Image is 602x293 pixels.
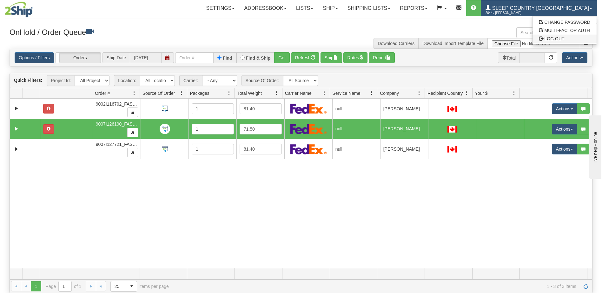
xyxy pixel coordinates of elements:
[562,52,587,63] button: Actions
[12,105,20,113] a: Expand
[552,124,577,134] button: Actions
[291,0,318,16] a: Lists
[414,88,425,98] a: Company filter column settings
[175,52,213,63] input: Order #
[5,22,597,27] div: Support: 1 - 855 - 55 - 2SHIP
[395,0,432,16] a: Reports
[201,0,239,16] a: Settings
[31,281,41,291] span: Page 1
[127,281,137,291] span: select
[587,114,601,179] iframe: chat widget
[447,146,457,153] img: CA
[274,52,290,63] button: Go!
[12,125,20,133] a: Expand
[369,52,395,63] button: Report
[290,144,327,154] img: FedEx Express®
[10,73,592,88] div: grid toolbar
[59,281,71,291] input: Page 1
[447,126,457,133] img: CA
[319,88,330,98] a: Carrier Name filter column settings
[285,90,312,96] span: Carrier Name
[486,10,533,16] span: 2044 / [PERSON_NAME]
[103,52,130,63] span: Ship Date
[160,144,170,154] img: API
[378,41,414,46] a: Download Carriers
[447,106,457,112] img: CA
[533,35,597,43] a: LOG OUT
[56,53,101,63] label: Orders
[241,75,283,86] span: Source Of Order:
[488,38,580,49] input: Import
[178,284,576,289] span: 1 - 3 of 3 items
[127,128,138,137] button: Copy to clipboard
[129,88,140,98] a: Order # filter column settings
[96,121,139,127] span: 9007I126190_FASUS
[96,101,139,107] span: 9002I116702_FASUS
[475,90,488,96] span: Your $
[96,142,139,147] span: 9007I127721_FASUS
[10,27,296,36] h3: OnHold / Order Queue
[179,75,202,86] span: Carrier:
[160,124,170,134] img: API
[290,124,327,134] img: FedEx Express®
[239,0,291,16] a: Addressbook
[95,90,110,96] span: Order #
[290,103,327,114] img: FedEx Express®
[380,90,399,96] span: Company
[5,2,33,17] img: logo2044.jpg
[237,90,262,96] span: Total Weight
[110,281,169,292] span: items per page
[533,26,597,35] a: MULTI-FACTOR AUTH
[380,139,428,159] td: [PERSON_NAME]
[291,52,319,63] button: Refresh
[427,90,463,96] span: Recipient Country
[190,90,209,96] span: Packages
[15,52,54,63] a: Options / Filters
[110,281,137,292] span: Page sizes drop down
[246,56,271,60] label: Find & Ship
[47,75,75,86] span: Project Id:
[545,36,565,41] span: LOG OUT
[343,0,395,16] a: Shipping lists
[12,145,20,153] a: Expand
[14,77,42,83] label: Quick Filters:
[114,75,140,86] span: Location:
[332,119,380,139] td: null
[545,20,590,25] span: CHANGE PASSWORD
[160,103,170,114] img: API
[366,88,377,98] a: Service Name filter column settings
[516,27,580,38] input: Search
[498,52,520,63] span: Total
[332,99,380,119] td: null
[318,0,342,16] a: Ship
[142,90,175,96] span: Source Of Order
[380,119,428,139] td: [PERSON_NAME]
[332,139,380,159] td: null
[533,18,597,26] a: CHANGE PASSWORD
[343,52,368,63] button: Rates
[127,107,138,117] button: Copy to clipboard
[380,99,428,119] td: [PERSON_NAME]
[46,281,82,292] span: Page of 1
[224,88,235,98] a: Packages filter column settings
[333,90,361,96] span: Service Name
[581,281,591,291] a: Refresh
[5,5,59,10] div: live help - online
[422,41,484,46] a: Download Import Template File
[321,52,342,63] button: Ship
[481,0,597,16] a: Sleep Country [GEOGRAPHIC_DATA] 2044 / [PERSON_NAME]
[115,283,123,290] span: 25
[545,28,590,33] span: MULTI-FACTOR AUTH
[223,56,232,60] label: Find
[176,88,187,98] a: Source Of Order filter column settings
[552,103,577,114] button: Actions
[491,5,589,11] span: Sleep Country [GEOGRAPHIC_DATA]
[552,144,577,154] button: Actions
[127,148,138,157] button: Copy to clipboard
[271,88,282,98] a: Total Weight filter column settings
[461,88,472,98] a: Recipient Country filter column settings
[509,88,519,98] a: Your $ filter column settings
